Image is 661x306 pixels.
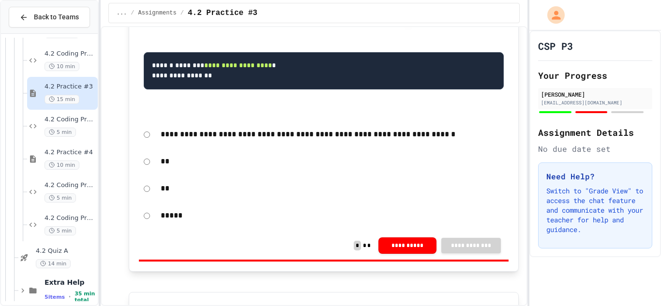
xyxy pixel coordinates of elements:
span: 4.2 Practice #3 [45,83,96,91]
span: • [69,293,71,301]
span: 4.2 Coding Practice #3 [45,116,96,124]
span: 10 min [45,160,79,170]
span: Assignments [138,9,177,17]
span: 4.2 Quiz A [36,247,96,255]
span: / [131,9,134,17]
span: ... [117,9,127,17]
span: 5 min [45,128,76,137]
span: 5 min [45,226,76,235]
span: 5 items [45,294,65,300]
h1: CSP P3 [538,39,573,53]
h2: Your Progress [538,69,652,82]
span: 15 min [45,95,79,104]
div: My Account [537,4,567,26]
span: 5 min [45,193,76,203]
div: No due date set [538,143,652,155]
span: 4.2 Coding Practice #5 [45,214,96,222]
span: 14 min [36,259,71,268]
span: / [180,9,184,17]
h2: Assignment Details [538,126,652,139]
p: Switch to "Grade View" to access the chat feature and communicate with your teacher for help and ... [546,186,644,234]
span: 4.2 Practice #4 [45,148,96,157]
span: 4.2 Coding Practice #4 [45,181,96,189]
div: [EMAIL_ADDRESS][DOMAIN_NAME] [541,99,649,106]
span: Back to Teams [34,12,79,22]
span: 10 min [45,62,79,71]
h3: Need Help? [546,171,644,182]
span: 4.2 Practice #3 [188,7,257,19]
div: [PERSON_NAME] [541,90,649,99]
span: 4.2 Coding Practice #2 [45,50,96,58]
span: Extra Help [45,278,96,287]
span: 35 min total [75,291,96,303]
